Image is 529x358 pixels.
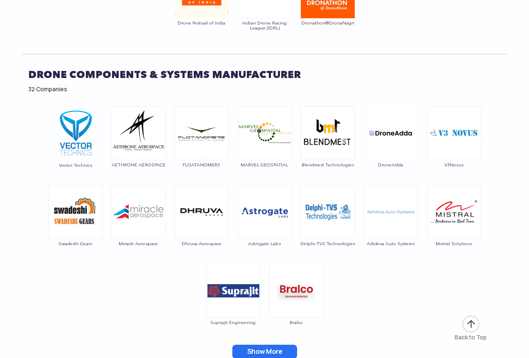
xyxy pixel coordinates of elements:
span: Drone Festival of India [174,20,229,25]
h2: Drone Components & Systems Manufacturer [28,64,501,85]
span: Adideva Auto Systems [363,241,418,246]
span: Suprajit Engineering [206,320,261,325]
a: Miracle Aerospace [111,208,166,246]
span: Bralco [269,320,324,325]
img: vector_logo_square.png [48,106,103,161]
img: img_astrogate.png [238,185,292,239]
span: Vector Technics [48,163,103,168]
span: Swadeshi Gears [48,241,103,246]
img: ic_aethroneaerospace.png [112,106,166,160]
a: Swadeshi Gears [48,208,103,246]
img: ic_marvel.png [238,106,292,160]
a: FLOATANOMERS [174,129,229,167]
img: img_droneadda.png [364,106,418,160]
span: V3Novus [427,162,481,167]
span: Astrogate Labs [237,241,292,246]
a: Bralco [269,287,324,325]
span: AETHRONE AEROSPACE [111,162,166,167]
a: MARVEL GEOSPATIAL [237,129,292,167]
span: Blendmest Technologies [300,162,355,167]
span: Dronathon@DronaNagri [300,20,355,25]
a: V3Novus [427,129,481,167]
a: Dhruva Aerospace [174,208,229,246]
a: DroneAdda [363,129,418,167]
span: Miracle Aerospace [111,241,166,246]
img: ic_arrow-up.png [462,315,480,333]
img: ic_blendmest.png [301,106,355,160]
span: Indian Drone Racing League (IDRL) [237,20,292,30]
img: img_mistral.png [427,185,481,239]
span: Delphi-TVS Technologies [300,241,355,246]
div: Back to Top [455,333,487,341]
img: img_suprajit.png [206,264,260,318]
img: img_adideva.png [364,185,418,239]
a: Astrogate Labs [237,208,292,246]
div: 32 Companies [28,85,501,93]
img: img_delphi.png [301,185,355,239]
img: ic_v3novus.png [427,106,481,160]
a: Vector Technics [48,129,103,168]
span: DroneAdda [363,162,418,167]
img: img_bralco.png [269,264,323,318]
a: Mistral Solutions [427,208,481,246]
a: Suprajit Engineering [206,287,261,325]
img: img_miracle.png [112,185,166,239]
span: MARVEL GEOSPATIAL [237,162,292,167]
img: ic_swadeshi.png [49,185,102,239]
img: ic_flotanomers.png [175,106,229,160]
img: img_dhruva.png [175,185,229,239]
span: Dhruva Aerospace [174,241,229,246]
span: Mistral Solutions [427,241,481,246]
a: AETHRONE AEROSPACE [111,129,166,167]
span: FLOATANOMERS [174,162,229,167]
a: Adideva Auto Systems [363,208,418,246]
a: Delphi-TVS Technologies [300,208,355,246]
